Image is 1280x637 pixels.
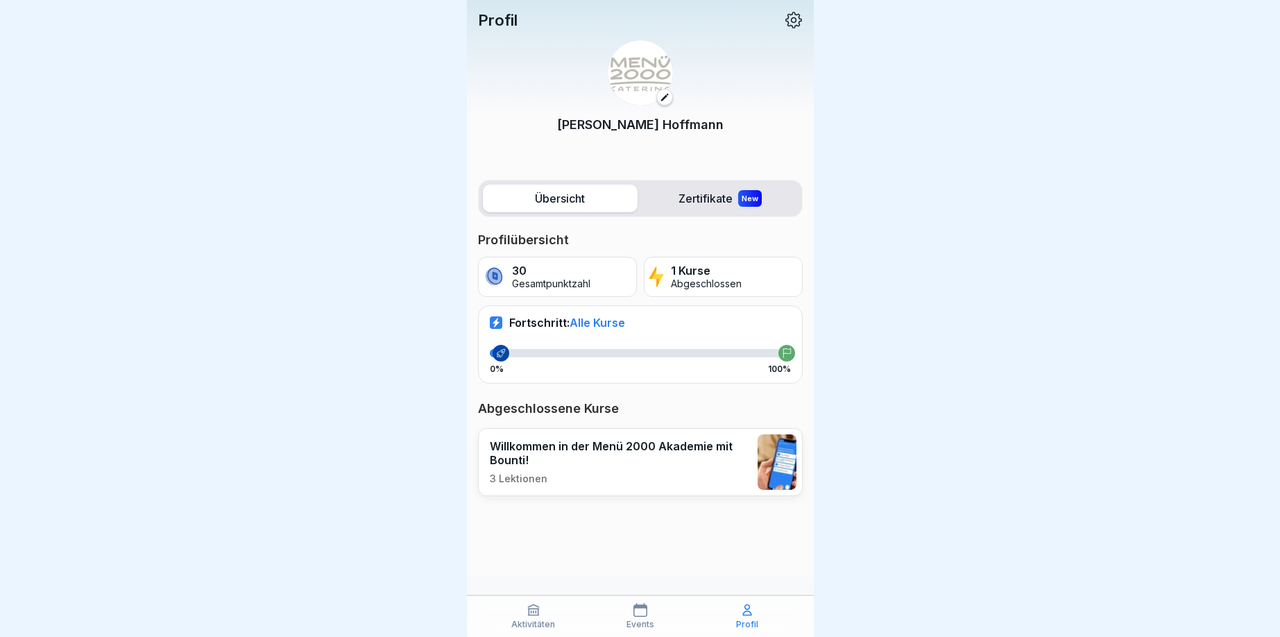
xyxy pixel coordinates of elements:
p: 1 Kurse [671,264,742,278]
p: Abgeschlossen [671,278,742,290]
p: Gesamtpunktzahl [512,278,590,290]
p: Profil [736,620,758,629]
img: v3gslzn6hrr8yse5yrk8o2yg.png [608,40,673,105]
p: Willkommen in der Menü 2000 Akademie mit Bounti! [490,439,751,467]
p: Abgeschlossene Kurse [478,400,803,417]
label: Übersicht [483,185,638,212]
p: Profilübersicht [478,232,803,248]
p: 0% [490,364,504,374]
p: 100% [768,364,791,374]
p: Aktivitäten [511,620,555,629]
p: 30 [512,264,590,278]
span: Alle Kurse [570,316,625,330]
img: coin.svg [483,265,506,289]
p: Events [626,620,654,629]
p: 3 Lektionen [490,473,751,485]
p: Profil [478,11,518,29]
p: [PERSON_NAME] Hoffmann [557,115,724,134]
label: Zertifikate [643,185,798,212]
a: Willkommen in der Menü 2000 Akademie mit Bounti!3 Lektionen [478,428,803,496]
img: xh3bnih80d1pxcetv9zsuevg.png [758,434,796,490]
img: lightning.svg [649,265,665,289]
div: New [738,190,762,207]
p: Fortschritt: [509,316,625,330]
